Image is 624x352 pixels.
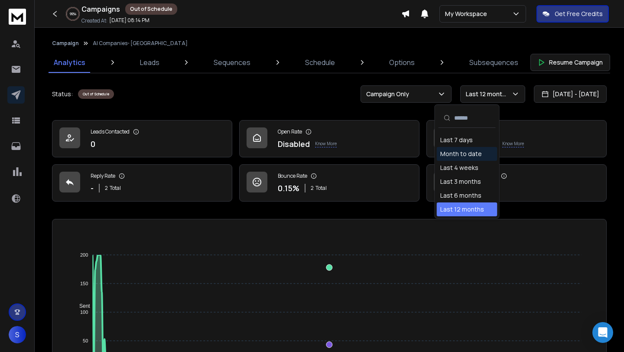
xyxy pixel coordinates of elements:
[426,164,607,202] a: Opportunities0$0
[440,177,481,186] div: Last 3 months
[9,9,26,25] img: logo
[80,310,88,315] tspan: 100
[440,191,481,200] div: Last 6 months
[536,5,609,23] button: Get Free Credits
[366,90,413,98] p: Campaign Only
[426,120,607,157] a: Click RateDisabledKnow More
[466,90,511,98] p: Last 12 months
[300,52,340,73] a: Schedule
[105,185,108,192] span: 2
[91,138,95,150] p: 0
[530,54,610,71] button: Resume Campaign
[135,52,165,73] a: Leads
[52,120,232,157] a: Leads Contacted0
[9,326,26,343] button: S
[555,10,603,18] p: Get Free Credits
[502,140,524,147] p: Know More
[78,89,114,99] div: Out of Schedule
[81,4,120,14] h1: Campaigns
[440,136,473,144] div: Last 7 days
[469,57,518,68] p: Subsequences
[81,17,107,24] p: Created At:
[80,281,88,286] tspan: 150
[445,10,491,18] p: My Workspace
[592,322,613,343] div: Open Intercom Messenger
[384,52,420,73] a: Options
[305,57,335,68] p: Schedule
[80,252,88,257] tspan: 200
[83,338,88,343] tspan: 50
[109,17,149,24] p: [DATE] 08:14 PM
[91,128,130,135] p: Leads Contacted
[52,164,232,202] a: Reply Rate-2Total
[73,303,90,309] span: Sent
[311,185,314,192] span: 2
[239,164,419,202] a: Bounce Rate0.15%2Total
[440,150,482,158] div: Month to date
[278,128,302,135] p: Open Rate
[389,57,415,68] p: Options
[278,173,307,179] p: Bounce Rate
[278,182,299,194] p: 0.15 %
[125,3,177,15] div: Out of Schedule
[534,85,607,103] button: [DATE] - [DATE]
[52,90,73,98] p: Status:
[440,163,478,172] div: Last 4 weeks
[214,57,250,68] p: Sequences
[110,185,121,192] span: Total
[70,11,76,16] p: 99 %
[49,52,91,73] a: Analytics
[140,57,159,68] p: Leads
[315,185,327,192] span: Total
[315,140,337,147] p: Know More
[464,52,523,73] a: Subsequences
[52,40,79,47] button: Campaign
[440,205,484,214] div: Last 12 months
[208,52,256,73] a: Sequences
[278,138,310,150] p: Disabled
[239,120,419,157] a: Open RateDisabledKnow More
[93,40,188,47] p: AI Companies- [GEOGRAPHIC_DATA]
[91,173,115,179] p: Reply Rate
[54,57,85,68] p: Analytics
[91,182,94,194] p: -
